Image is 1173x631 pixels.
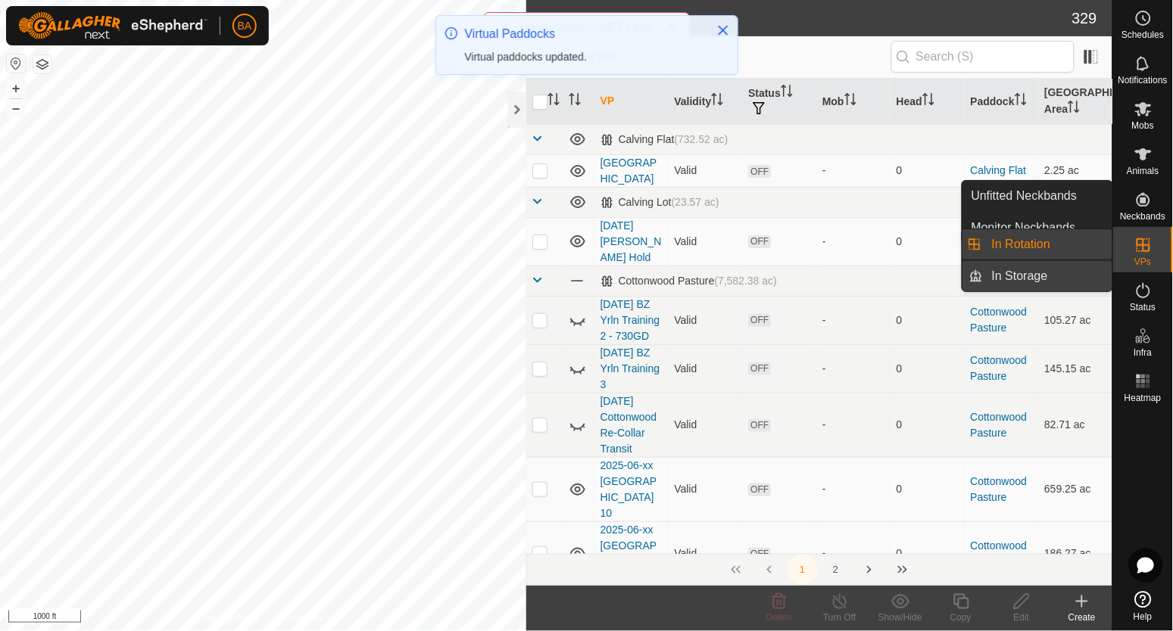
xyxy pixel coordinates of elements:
a: Cottonwood Pasture [970,539,1027,567]
p-sorticon: Activate to sort [781,87,793,99]
span: (23.57 ac) [672,196,719,208]
div: Edit [991,611,1052,624]
div: Virtual paddocks updated. [465,49,701,65]
th: VP [594,79,669,125]
p-sorticon: Activate to sort [1015,95,1027,107]
p-sorticon: Activate to sort [711,95,723,107]
span: VPs [1134,257,1151,266]
span: Unfitted Neckbands [972,187,1078,205]
td: 0 [891,344,965,393]
span: BA [238,18,252,34]
a: [DATE] BZ Yrln Training 2 - 730GD [601,298,660,342]
h2: In Rotation [535,9,1072,27]
a: In Storage [983,261,1112,291]
th: Paddock [964,79,1038,125]
a: [DATE] Cottonwood Re-Collar Transit [601,395,657,455]
div: Calving Flat [601,133,728,146]
img: Gallagher Logo [18,12,207,39]
span: Heatmap [1125,393,1162,403]
span: (732.52 ac) [674,133,728,145]
div: Show/Hide [870,611,931,624]
td: 0 [891,521,965,586]
a: Calving Flat [970,164,1026,176]
button: + [7,79,25,98]
p-sorticon: Activate to sort [548,95,560,107]
td: 145.15 ac [1038,344,1112,393]
td: 186.27 ac [1038,521,1112,586]
span: In Storage [992,267,1048,285]
a: Help [1113,585,1173,627]
span: OFF [748,314,771,327]
div: Create [1052,611,1112,624]
td: Valid [668,154,742,187]
a: Privacy Policy [203,611,260,625]
th: Status [742,79,816,125]
span: Infra [1134,348,1152,357]
p-sorticon: Activate to sort [844,95,856,107]
td: 659.25 ac [1038,457,1112,521]
a: Monitor Neckbands [962,213,1112,243]
td: 0 [891,217,965,266]
td: 0 [891,154,965,187]
td: Valid [668,296,742,344]
div: - [822,312,884,328]
span: (7,582.38 ac) [714,275,777,287]
span: Help [1134,612,1153,621]
div: - [822,234,884,250]
li: In Rotation [962,229,1112,260]
td: 0 [891,393,965,457]
span: Status [1130,303,1156,312]
div: Calving Lot [601,196,719,209]
th: Head [891,79,965,125]
th: Mob [816,79,891,125]
a: 2025-06-xx [GEOGRAPHIC_DATA] 12 [601,524,657,583]
p-sorticon: Activate to sort [1068,103,1080,115]
a: Unfitted Neckbands [962,181,1112,211]
a: [DATE] BZ Yrln Training 3 [601,347,660,390]
td: 82.71 ac [1038,393,1112,457]
p-sorticon: Activate to sort [569,95,581,107]
td: Valid [668,457,742,521]
span: OFF [748,165,771,178]
a: Cottonwood Pasture [970,354,1027,382]
span: Schedules [1122,30,1164,39]
div: - [822,481,884,497]
td: Valid [668,217,742,266]
span: Mobs [1132,121,1154,130]
input: Search (S) [891,41,1075,73]
span: Delete [766,612,793,623]
span: In Rotation [992,235,1050,253]
div: Turn Off [810,611,870,624]
a: Cottonwood Pasture [970,411,1027,439]
div: Copy [931,611,991,624]
span: Monitor Neckbands [972,219,1076,237]
td: 2.25 ac [1038,154,1112,187]
div: - [822,417,884,433]
span: OFF [748,548,771,561]
td: Valid [668,393,742,457]
a: Cottonwood Pasture [970,306,1027,334]
div: - [822,361,884,377]
a: [DATE] [PERSON_NAME] Hold [601,219,662,263]
td: Valid [668,521,742,586]
button: – [7,99,25,117]
p-sorticon: Activate to sort [922,95,934,107]
button: 1 [788,555,818,585]
div: - [822,546,884,561]
a: In Rotation [983,229,1112,260]
span: OFF [748,419,771,432]
a: [GEOGRAPHIC_DATA] [601,157,657,185]
td: Valid [668,344,742,393]
span: Animals [1127,166,1159,176]
a: Contact Us [278,611,323,625]
div: Virtual Paddocks [465,25,701,43]
div: - [822,163,884,179]
th: Validity [668,79,742,125]
div: Cottonwood Pasture [601,275,777,288]
span: 329 [1072,7,1097,30]
button: Last Page [888,555,918,585]
button: Map Layers [33,55,51,73]
th: [GEOGRAPHIC_DATA] Area [1038,79,1112,125]
a: 2025-06-xx [GEOGRAPHIC_DATA] 10 [601,459,657,519]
